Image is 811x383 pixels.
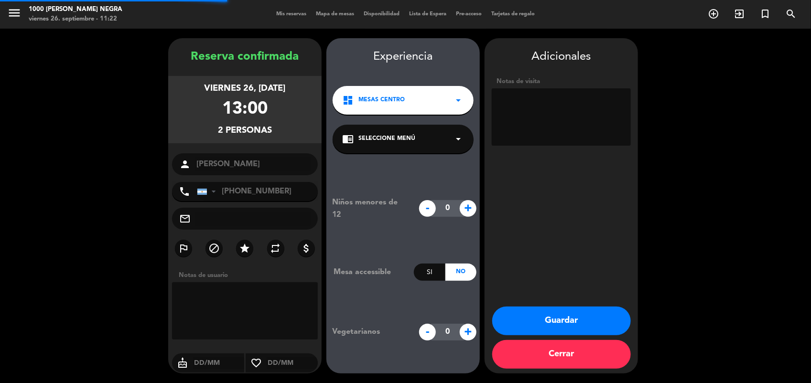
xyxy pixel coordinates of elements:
[179,186,190,197] i: phone
[708,8,719,20] i: add_circle_outline
[785,8,797,20] i: search
[492,307,631,335] button: Guardar
[246,357,267,369] i: favorite_border
[492,76,631,86] div: Notas de visita
[267,357,318,369] input: DD/MM
[487,11,540,17] span: Tarjetas de regalo
[359,11,404,17] span: Disponibilidad
[205,82,286,96] div: viernes 26, [DATE]
[179,159,191,170] i: person
[270,243,281,254] i: repeat
[193,357,244,369] input: DD/MM
[325,196,414,221] div: Niños menores de 12
[239,243,250,254] i: star
[326,48,480,66] div: Experiencia
[342,133,354,145] i: chrome_reader_mode
[178,243,189,254] i: outlined_flag
[7,6,22,20] i: menu
[311,11,359,17] span: Mapa de mesas
[29,14,122,24] div: viernes 26. septiembre - 11:22
[208,243,220,254] i: block
[492,48,631,66] div: Adicionales
[168,48,322,66] div: Reserva confirmada
[492,340,631,369] button: Cerrar
[358,96,405,105] span: MESAS CENTRO
[29,5,122,14] div: 1000 [PERSON_NAME] Negra
[342,95,354,106] i: dashboard
[271,11,311,17] span: Mis reservas
[325,326,414,338] div: Vegetarianos
[326,266,414,278] div: Mesa accessible
[414,264,445,281] div: Si
[174,270,322,280] div: Notas de usuario
[460,324,476,340] span: +
[419,200,436,217] span: -
[734,8,745,20] i: exit_to_app
[404,11,451,17] span: Lista de Espera
[460,200,476,217] span: +
[7,6,22,23] button: menu
[453,95,464,106] i: arrow_drop_down
[759,8,771,20] i: turned_in_not
[301,243,312,254] i: attach_money
[453,133,464,145] i: arrow_drop_down
[222,96,268,124] div: 13:00
[358,134,415,144] span: Seleccione Menú
[218,124,272,138] div: 2 personas
[419,324,436,340] span: -
[172,357,193,369] i: cake
[445,264,476,281] div: No
[451,11,487,17] span: Pre-acceso
[179,213,191,224] i: mail_outline
[197,182,219,201] div: Argentina: +54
